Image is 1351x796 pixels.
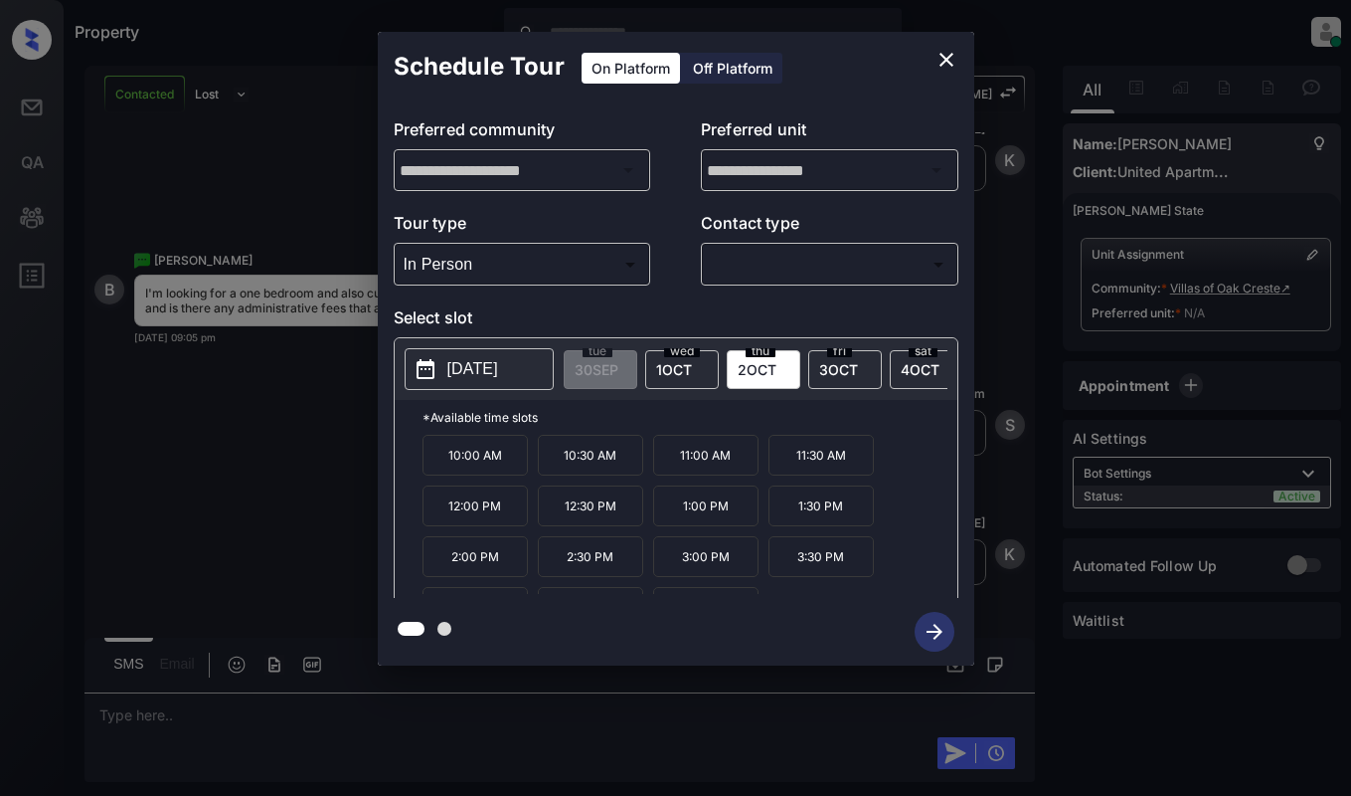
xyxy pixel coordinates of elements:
span: 3 OCT [819,361,858,378]
p: Tour type [394,211,651,243]
p: 1:00 PM [653,486,759,526]
div: Off Platform [683,53,782,84]
button: close [927,40,966,80]
p: 5:00 PM [653,587,759,628]
p: 10:00 AM [422,435,528,476]
div: date-select [808,350,882,389]
p: 3:30 PM [768,536,874,577]
span: sat [909,345,937,357]
p: 1:30 PM [768,486,874,526]
p: Preferred unit [701,117,958,149]
span: fri [827,345,852,357]
span: 4 OCT [901,361,939,378]
h2: Schedule Tour [378,32,581,101]
p: 10:30 AM [538,435,643,476]
p: 12:30 PM [538,486,643,526]
p: [DATE] [447,357,498,381]
div: In Person [399,248,646,281]
p: Preferred community [394,117,651,149]
div: date-select [890,350,963,389]
p: Select slot [394,305,958,337]
p: 2:30 PM [538,536,643,577]
div: date-select [727,350,800,389]
p: 3:00 PM [653,536,759,577]
button: [DATE] [405,348,554,390]
p: 11:30 AM [768,435,874,476]
div: On Platform [582,53,680,84]
p: 12:00 PM [422,486,528,526]
p: *Available time slots [422,400,957,435]
span: wed [664,345,700,357]
div: date-select [645,350,719,389]
p: 4:00 PM [422,587,528,628]
p: 2:00 PM [422,536,528,577]
p: 11:00 AM [653,435,759,476]
span: 1 OCT [656,361,692,378]
p: Contact type [701,211,958,243]
p: 4:30 PM [538,587,643,628]
span: 2 OCT [738,361,776,378]
span: thu [746,345,775,357]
